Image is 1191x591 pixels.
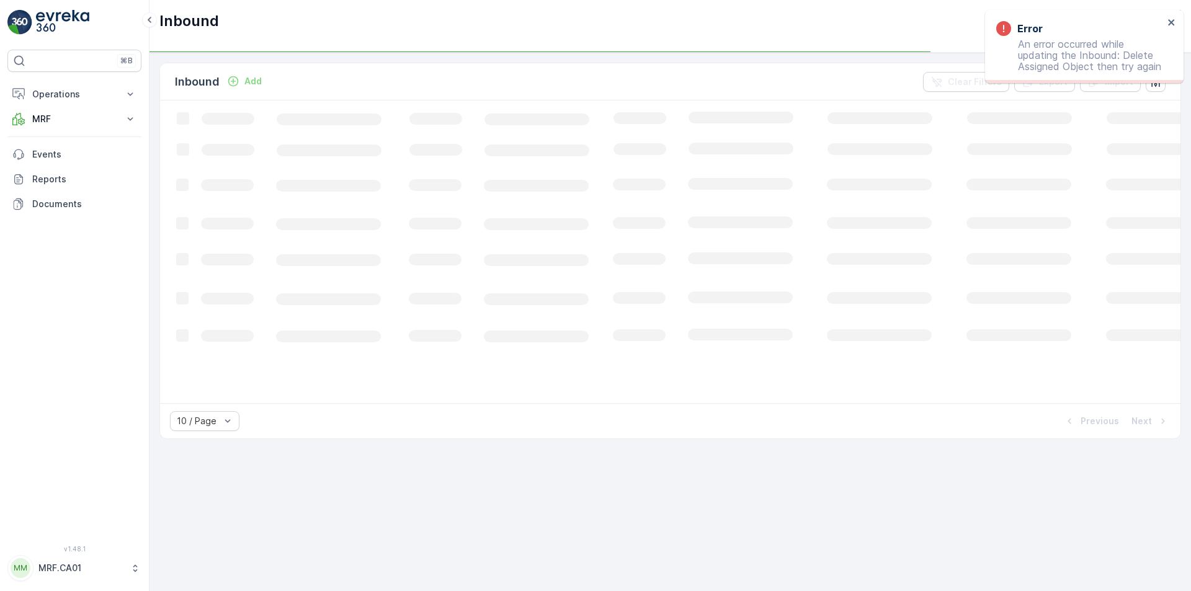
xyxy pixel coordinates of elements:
p: Events [32,148,136,161]
p: Reports [32,173,136,185]
p: Previous [1081,415,1119,427]
p: Add [244,75,262,87]
p: Inbound [159,11,219,31]
button: MMMRF.CA01 [7,555,141,581]
img: logo [7,10,32,35]
p: MRF.CA01 [38,562,124,574]
p: An error occurred while updating the Inbound: Delete Assigned Object then try again [996,38,1164,72]
p: Documents [32,198,136,210]
p: Clear Filters [948,76,1002,88]
p: Operations [32,88,117,100]
span: v 1.48.1 [7,545,141,553]
img: logo_light-DOdMpM7g.png [36,10,89,35]
div: MM [11,558,30,578]
p: MRF [32,113,117,125]
button: Previous [1062,414,1120,429]
p: ⌘B [120,56,133,66]
button: MRF [7,107,141,131]
h3: Error [1017,21,1043,36]
p: Next [1131,415,1152,427]
a: Documents [7,192,141,216]
a: Reports [7,167,141,192]
button: close [1167,17,1176,29]
p: Inbound [175,73,220,91]
button: Operations [7,82,141,107]
button: Next [1130,414,1171,429]
button: Add [222,74,267,89]
a: Events [7,142,141,167]
button: Clear Filters [923,72,1009,92]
